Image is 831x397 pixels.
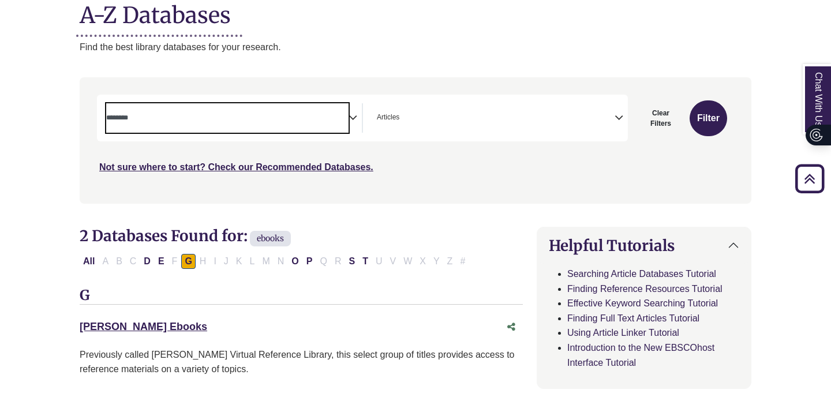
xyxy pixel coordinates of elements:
span: 2 Databases Found for: [80,226,248,245]
a: Introduction to the New EBSCOhost Interface Tutorial [567,343,714,368]
span: Articles [377,112,399,123]
button: Share this database [500,316,523,338]
p: Find the best library databases for your research. [80,40,751,55]
nav: Search filters [80,77,751,203]
a: [PERSON_NAME] Ebooks [80,321,207,332]
a: Using Article Linker Tutorial [567,328,679,338]
li: Articles [372,112,399,123]
button: Filter Results D [140,254,154,269]
span: ebooks [250,231,291,246]
a: Searching Article Databases Tutorial [567,269,716,279]
button: Filter Results E [155,254,168,269]
button: Helpful Tutorials [537,227,751,264]
p: Previously called [PERSON_NAME] Virtual Reference Library, this select group of titles provides a... [80,347,523,377]
button: Filter Results P [303,254,316,269]
textarea: Search [106,114,349,123]
button: Filter Results S [345,254,358,269]
button: Filter Results T [359,254,372,269]
a: Finding Reference Resources Tutorial [567,284,723,294]
div: Alpha-list to filter by first letter of database name [80,256,470,265]
button: Filter Results G [181,254,195,269]
button: Submit for Search Results [690,100,727,136]
textarea: Search [402,114,407,123]
h3: G [80,287,523,305]
button: Filter Results O [288,254,302,269]
a: Finding Full Text Articles Tutorial [567,313,699,323]
button: Clear Filters [635,100,687,136]
a: Not sure where to start? Check our Recommended Databases. [99,162,373,172]
a: Effective Keyword Searching Tutorial [567,298,718,308]
button: All [80,254,98,269]
a: Back to Top [791,171,828,186]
